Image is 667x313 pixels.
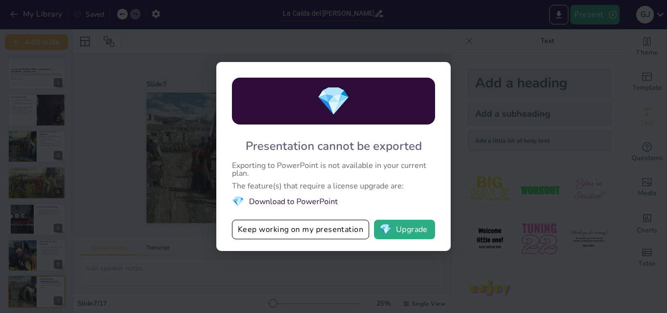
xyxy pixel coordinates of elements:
div: Presentation cannot be exported [246,138,422,154]
li: Download to PowerPoint [232,195,435,208]
button: diamondUpgrade [374,220,435,239]
div: Exporting to PowerPoint is not available in your current plan. [232,162,435,177]
button: Keep working on my presentation [232,220,369,239]
span: diamond [232,195,244,208]
span: diamond [379,225,392,234]
span: diamond [316,83,351,120]
div: The feature(s) that require a license upgrade are: [232,182,435,190]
